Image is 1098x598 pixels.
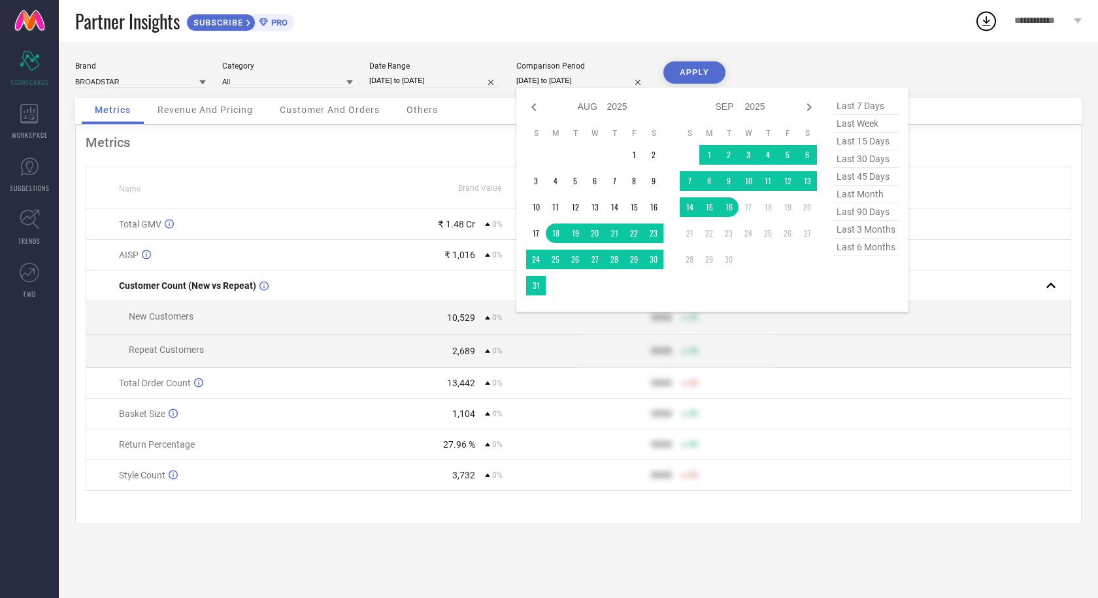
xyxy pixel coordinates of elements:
span: last 7 days [833,97,899,115]
th: Friday [624,128,644,139]
div: Brand [75,61,206,71]
th: Saturday [644,128,663,139]
span: 0% [492,250,503,259]
th: Saturday [797,128,817,139]
span: last 45 days [833,168,899,186]
div: 9999 [651,408,672,419]
div: 9999 [651,470,672,480]
td: Mon Aug 25 2025 [546,250,565,269]
td: Sun Aug 31 2025 [526,276,546,295]
div: 9999 [651,312,672,323]
td: Mon Sep 01 2025 [699,145,719,165]
td: Fri Sep 12 2025 [778,171,797,191]
td: Wed Sep 03 2025 [739,145,758,165]
th: Wednesday [739,128,758,139]
th: Tuesday [565,128,585,139]
span: 0% [492,440,503,449]
span: 0% [492,409,503,418]
td: Tue Aug 19 2025 [565,224,585,243]
span: WORKSPACE [12,130,48,140]
div: Comparison Period [516,61,647,71]
span: Repeat Customers [129,344,204,355]
td: Fri Sep 19 2025 [778,197,797,217]
span: SUGGESTIONS [10,183,50,193]
td: Sun Aug 10 2025 [526,197,546,217]
td: Fri Aug 08 2025 [624,171,644,191]
td: Thu Sep 11 2025 [758,171,778,191]
span: New Customers [129,311,193,322]
div: 9999 [651,346,672,356]
td: Sun Sep 21 2025 [680,224,699,243]
td: Wed Aug 13 2025 [585,197,605,217]
td: Fri Aug 01 2025 [624,145,644,165]
div: Previous month [526,99,542,115]
div: Category [222,61,353,71]
span: 0% [492,346,503,356]
span: Return Percentage [119,439,195,450]
span: PRO [268,18,288,27]
td: Thu Sep 04 2025 [758,145,778,165]
span: 0% [492,220,503,229]
span: Basket Size [119,408,165,419]
span: Customer And Orders [280,105,380,115]
th: Sunday [526,128,546,139]
div: 9999 [651,378,672,388]
div: 3,732 [452,470,475,480]
div: Date Range [369,61,500,71]
th: Wednesday [585,128,605,139]
span: last month [833,186,899,203]
span: last 3 months [833,221,899,239]
span: last 90 days [833,203,899,221]
td: Wed Aug 20 2025 [585,224,605,243]
div: ₹ 1.48 Cr [438,219,475,229]
span: 50 [689,378,698,388]
span: last 15 days [833,133,899,150]
span: 0% [492,378,503,388]
td: Tue Aug 05 2025 [565,171,585,191]
th: Thursday [605,128,624,139]
div: 10,529 [447,312,475,323]
th: Thursday [758,128,778,139]
div: ₹ 1,016 [444,250,475,260]
a: SUBSCRIBEPRO [186,10,294,31]
td: Fri Aug 22 2025 [624,224,644,243]
div: Metrics [86,135,1071,150]
input: Select date range [369,74,500,88]
td: Sun Sep 07 2025 [680,171,699,191]
td: Sat Aug 23 2025 [644,224,663,243]
td: Wed Aug 06 2025 [585,171,605,191]
td: Fri Aug 29 2025 [624,250,644,269]
td: Wed Aug 27 2025 [585,250,605,269]
div: 27.96 % [443,439,475,450]
td: Thu Aug 28 2025 [605,250,624,269]
span: 50 [689,440,698,449]
td: Mon Aug 18 2025 [546,224,565,243]
div: 9999 [651,439,672,450]
td: Thu Sep 18 2025 [758,197,778,217]
td: Sat Aug 30 2025 [644,250,663,269]
span: 50 [689,409,698,418]
td: Sat Aug 02 2025 [644,145,663,165]
span: last 6 months [833,239,899,256]
div: 13,442 [447,378,475,388]
span: Brand Value [458,184,501,193]
td: Thu Aug 07 2025 [605,171,624,191]
td: Mon Sep 22 2025 [699,224,719,243]
span: Total GMV [119,219,161,229]
td: Tue Sep 16 2025 [719,197,739,217]
span: AISP [119,250,139,260]
td: Wed Sep 10 2025 [739,171,758,191]
td: Sat Aug 09 2025 [644,171,663,191]
td: Wed Sep 24 2025 [739,224,758,243]
div: 1,104 [452,408,475,419]
span: 0% [492,471,503,480]
td: Thu Sep 25 2025 [758,224,778,243]
td: Mon Sep 08 2025 [699,171,719,191]
span: 0% [492,313,503,322]
span: Total Order Count [119,378,191,388]
span: Revenue And Pricing [158,105,253,115]
td: Sat Aug 16 2025 [644,197,663,217]
input: Select comparison period [516,74,647,88]
td: Tue Sep 23 2025 [719,224,739,243]
td: Thu Aug 21 2025 [605,224,624,243]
